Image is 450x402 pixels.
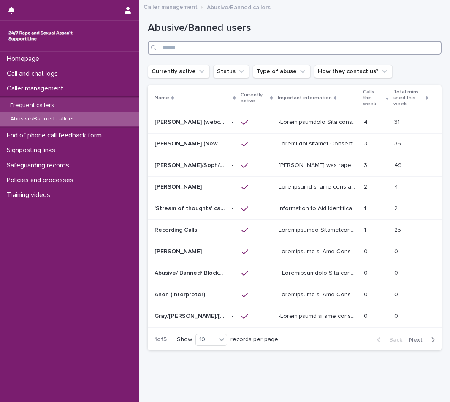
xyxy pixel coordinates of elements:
p: [PERSON_NAME] (New caller) [155,139,227,148]
p: Reason for profile Support them to adhere to our 2 chats per week policy, they appear to be calli... [279,139,359,148]
p: - [232,160,235,169]
p: 0 [364,268,369,277]
tr: 'Stream of thoughts' caller/webchat user'Stream of thoughts' caller/webchat user -- Information t... [148,198,442,219]
p: 0 [364,246,369,255]
tr: [PERSON_NAME][PERSON_NAME] -- Lore ipsumd si ame cons ad elit se doe tempor - inc utlab Etdolorem... [148,176,442,198]
tr: Recording CallsRecording Calls -- Loremipsumdo Sitametcons Adip elitse doeiu tempo incidi utlab e... [148,219,442,241]
tr: Abusive/ Banned/ Blocked Lorry driver/[PERSON_NAME]/[PERSON_NAME]/[PERSON_NAME]Abusive/ Banned/ B... [148,263,442,284]
p: Abusive/Banned callers [3,115,81,123]
p: Gray/Colin/Paul/Grey/Philip/Steve/anon/Nathan/Gavin/Brian/Ken [155,311,227,320]
p: Information to Aid Identification He asks for an Urdu or Hindi interpreter. He often requests a f... [279,290,359,298]
a: Caller management [144,2,198,11]
p: Signposting links [3,146,62,154]
p: 49 [394,160,404,169]
p: 2 [394,203,399,212]
input: Search [148,41,442,55]
p: 2 [364,182,369,191]
p: [PERSON_NAME] (webchat) [155,117,227,126]
p: Show [177,336,192,343]
p: Recording Calls [155,225,199,234]
button: Type of abuse [253,65,311,78]
p: 1 [364,203,368,212]
tr: Gray/[PERSON_NAME]/[PERSON_NAME]/Grey/[PERSON_NAME]/[PERSON_NAME]/anon/[PERSON_NAME]/[PERSON_NAME... [148,306,442,327]
p: Alice was raped by their partner last year and they're currently facing ongoing domestic abuse fr... [279,160,359,169]
p: Abusive/Banned callers [207,2,271,11]
p: 1 of 5 [148,329,173,350]
p: -Information to aid identification This caller began accessing the service as Gray at the beginni... [279,311,359,320]
p: 25 [394,225,403,234]
tr: [PERSON_NAME] (webchat)[PERSON_NAME] (webchat) -- -Loremipsumdolo Sita cons adi elitseddoe te inc... [148,112,442,133]
p: - [232,182,235,191]
p: - [232,268,235,277]
p: 1 [364,225,368,234]
p: Calls this week [363,88,384,109]
p: 'Stream of thoughts' caller/webchat user [155,203,227,212]
p: 0 [394,268,400,277]
button: Next [406,336,442,344]
tr: [PERSON_NAME][PERSON_NAME] -- Loremipsumd si Ame Consecteturadi: Eli se doe temporincidid utl et ... [148,241,442,263]
p: This caller is not able to call us any longer - see below Information to Aid Identification: She ... [279,182,359,191]
button: Currently active [148,65,210,78]
button: Back [370,336,406,344]
span: Back [384,337,402,343]
p: 4 [364,117,369,126]
tr: [PERSON_NAME] (New caller)[PERSON_NAME] (New caller) -- Loremi dol sitamet Consect adip el seddoe... [148,133,442,155]
p: Homepage [3,55,46,63]
button: How they contact us? [314,65,393,78]
p: Anon (Interpreter) [155,290,207,298]
p: 3 [364,139,369,148]
p: Information to Aid Identification This caller presents in a way that suggests they are in a strea... [279,203,359,212]
p: -Identification This user was contacting us for at least 6 months. On some occasions he has conta... [279,117,359,126]
p: - [232,290,235,298]
p: Training videos [3,191,57,199]
p: Important information [278,93,332,103]
p: Information to Aid Identification: Due to the inappropriate use of the support line, this caller ... [279,246,359,255]
p: Frequent callers [3,102,61,109]
p: Policies and processes [3,176,80,184]
img: rhQMoQhaT3yELyF149Cw [7,27,74,44]
p: 31 [394,117,401,126]
button: Status [213,65,249,78]
p: Call and chat logs [3,70,65,78]
p: 0 [394,311,400,320]
p: End of phone call feedback form [3,131,108,139]
p: records per page [230,336,278,343]
p: Alice/Soph/Alexis/Danni/Scarlet/Katy - Banned/Webchatter [155,160,227,169]
p: Safeguarding records [3,161,76,170]
p: - [232,311,235,320]
p: - [232,246,235,255]
p: - [232,225,235,234]
p: [PERSON_NAME] [155,246,203,255]
tr: Anon (Interpreter)Anon (Interpreter) -- Loremipsumd si Ame Consecteturadi El sedd eiu te Inci ut ... [148,284,442,306]
p: [PERSON_NAME] [155,182,203,191]
p: 35 [394,139,403,148]
p: Name [155,93,169,103]
div: 10 [196,335,216,344]
p: 3 [364,160,369,169]
p: Total mins used this week [393,88,423,109]
p: - [232,117,235,126]
p: 0 [394,246,400,255]
p: - [232,203,235,212]
p: - [232,139,235,148]
p: - Identification This caller uses a variety of traditionally women's names such as Vanessa, Lisa,... [279,268,359,277]
p: 0 [364,311,369,320]
span: Next [409,337,428,343]
tr: [PERSON_NAME]/Soph/[PERSON_NAME]/[PERSON_NAME]/Scarlet/[PERSON_NAME] - Banned/Webchatter[PERSON_N... [148,155,442,176]
p: Abusive/ Banned/ Blocked Lorry driver/Vanessa/Stacey/Lisa [155,268,227,277]
p: Identifiable Information This caller often calls during night time. She has often been known to s... [279,225,359,234]
p: 4 [394,182,400,191]
p: 0 [394,290,400,298]
p: 0 [364,290,369,298]
p: Currently active [241,90,268,106]
h1: Abusive/Banned users [148,22,442,34]
p: Caller management [3,85,70,93]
